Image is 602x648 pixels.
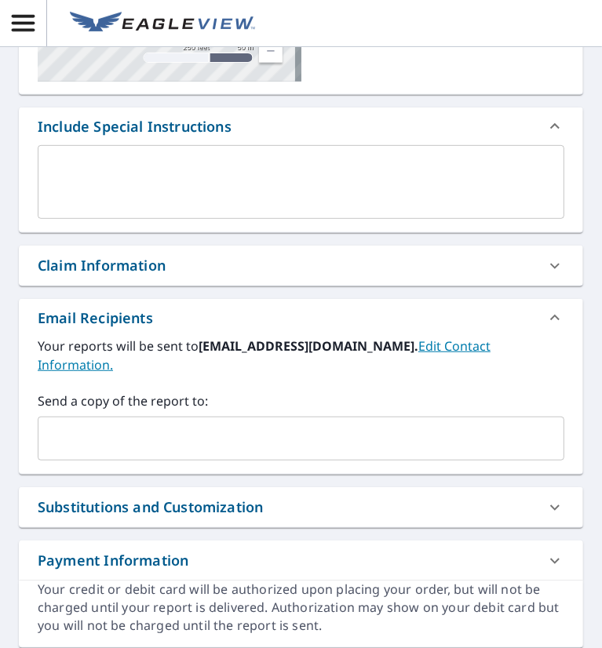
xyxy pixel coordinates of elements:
[38,581,564,635] div: Your credit or debit card will be authorized upon placing your order, but will not be charged unt...
[70,12,255,35] img: EV Logo
[199,337,418,355] b: [EMAIL_ADDRESS][DOMAIN_NAME].
[60,2,265,45] a: EV Logo
[38,337,564,374] label: Your reports will be sent to
[19,487,583,527] div: Substitutions and Customization
[38,116,232,137] div: Include Special Instructions
[38,255,166,276] div: Claim Information
[38,497,263,518] div: Substitutions and Customization
[259,39,283,63] a: Current Level 17, Zoom Out
[38,391,564,410] label: Send a copy of the report to:
[19,107,583,145] div: Include Special Instructions
[19,299,583,337] div: Email Recipients
[38,308,153,329] div: Email Recipients
[19,246,583,286] div: Claim Information
[38,550,188,571] div: Payment Information
[19,541,583,581] div: Payment Information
